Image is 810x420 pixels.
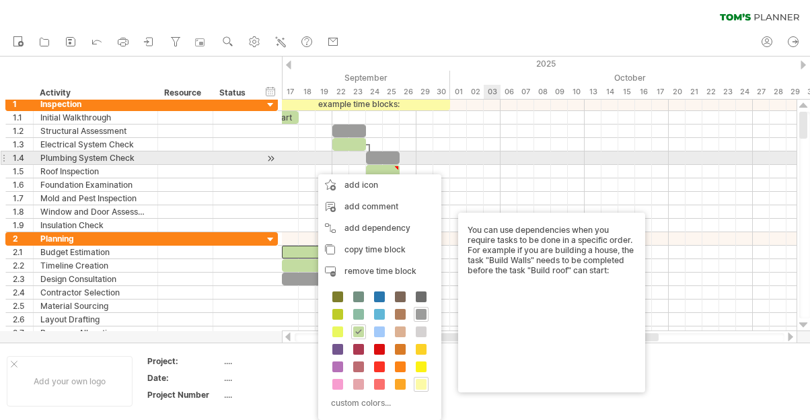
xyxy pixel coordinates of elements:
[13,165,33,178] div: 1.5
[224,355,337,367] div: ....
[13,286,33,299] div: 2.4
[40,98,151,110] div: Inspection
[551,85,568,99] div: Thursday, 9 October 2025
[719,85,736,99] div: Thursday, 23 October 2025
[40,125,151,137] div: Structural Assessment
[635,85,652,99] div: Thursday, 16 October 2025
[344,244,406,254] span: copy time block
[40,205,151,218] div: Window and Door Assessment
[13,151,33,164] div: 1.4
[585,85,601,99] div: Monday, 13 October 2025
[316,85,332,99] div: Friday, 19 September 2025
[282,85,299,99] div: Wednesday, 17 September 2025
[450,85,467,99] div: Wednesday, 1 October 2025
[40,246,151,258] div: Budget Estimation
[13,138,33,151] div: 1.3
[40,273,151,285] div: Design Consultation
[568,85,585,99] div: Friday, 10 October 2025
[332,85,349,99] div: Monday, 22 September 2025
[13,125,33,137] div: 1.2
[383,85,400,99] div: Thursday, 25 September 2025
[13,232,33,245] div: 2
[13,300,33,312] div: 2.5
[147,389,221,400] div: Project Number
[753,85,770,99] div: Monday, 27 October 2025
[13,111,33,124] div: 1.1
[686,85,702,99] div: Tuesday, 21 October 2025
[534,85,551,99] div: Wednesday, 8 October 2025
[40,259,151,272] div: Timeline Creation
[618,85,635,99] div: Wednesday, 15 October 2025
[265,111,299,124] div: start
[224,389,337,400] div: ....
[400,85,416,99] div: Friday, 26 September 2025
[13,178,33,191] div: 1.6
[344,266,416,276] span: remove time block
[736,85,753,99] div: Friday, 24 October 2025
[468,225,636,380] div: You can use dependencies when you require tasks to be done in a specific order. For example if yo...
[13,326,33,339] div: 2.7
[416,85,433,99] div: Monday, 29 September 2025
[318,174,441,196] div: add icon
[517,85,534,99] div: Tuesday, 7 October 2025
[40,86,150,100] div: Activity
[40,313,151,326] div: Layout Drafting
[652,85,669,99] div: Friday, 17 October 2025
[147,355,221,367] div: Project:
[13,192,33,205] div: 1.7
[13,246,33,258] div: 2.1
[13,205,33,218] div: 1.8
[40,178,151,191] div: Foundation Examination
[325,394,431,412] div: custom colors...
[40,192,151,205] div: Mold and Pest Inspection
[40,300,151,312] div: Material Sourcing
[40,326,151,339] div: Resource Allocation
[264,151,277,166] div: scroll to activity
[40,219,151,232] div: Insulation Check
[702,85,719,99] div: Wednesday, 22 October 2025
[13,219,33,232] div: 1.9
[786,85,803,99] div: Wednesday, 29 October 2025
[13,98,33,110] div: 1
[467,85,484,99] div: Thursday, 2 October 2025
[484,85,501,99] div: Friday, 3 October 2025
[366,85,383,99] div: Wednesday, 24 September 2025
[147,372,221,384] div: Date:
[349,85,366,99] div: Tuesday, 23 September 2025
[13,273,33,285] div: 2.3
[433,85,450,99] div: Tuesday, 30 September 2025
[265,98,450,110] div: example time blocks:
[669,85,686,99] div: Monday, 20 October 2025
[40,165,151,178] div: Roof Inspection
[501,85,517,99] div: Monday, 6 October 2025
[40,151,151,164] div: Plumbing System Check
[40,111,151,124] div: Initial Walkthrough
[601,85,618,99] div: Tuesday, 14 October 2025
[7,356,133,407] div: Add your own logo
[318,196,441,217] div: add comment
[224,372,337,384] div: ....
[40,286,151,299] div: Contractor Selection
[299,85,316,99] div: Thursday, 18 September 2025
[40,138,151,151] div: Electrical System Check
[219,86,249,100] div: Status
[318,217,441,239] div: add dependency
[770,85,786,99] div: Tuesday, 28 October 2025
[164,86,205,100] div: Resource
[13,313,33,326] div: 2.6
[40,232,151,245] div: Planning
[13,259,33,272] div: 2.2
